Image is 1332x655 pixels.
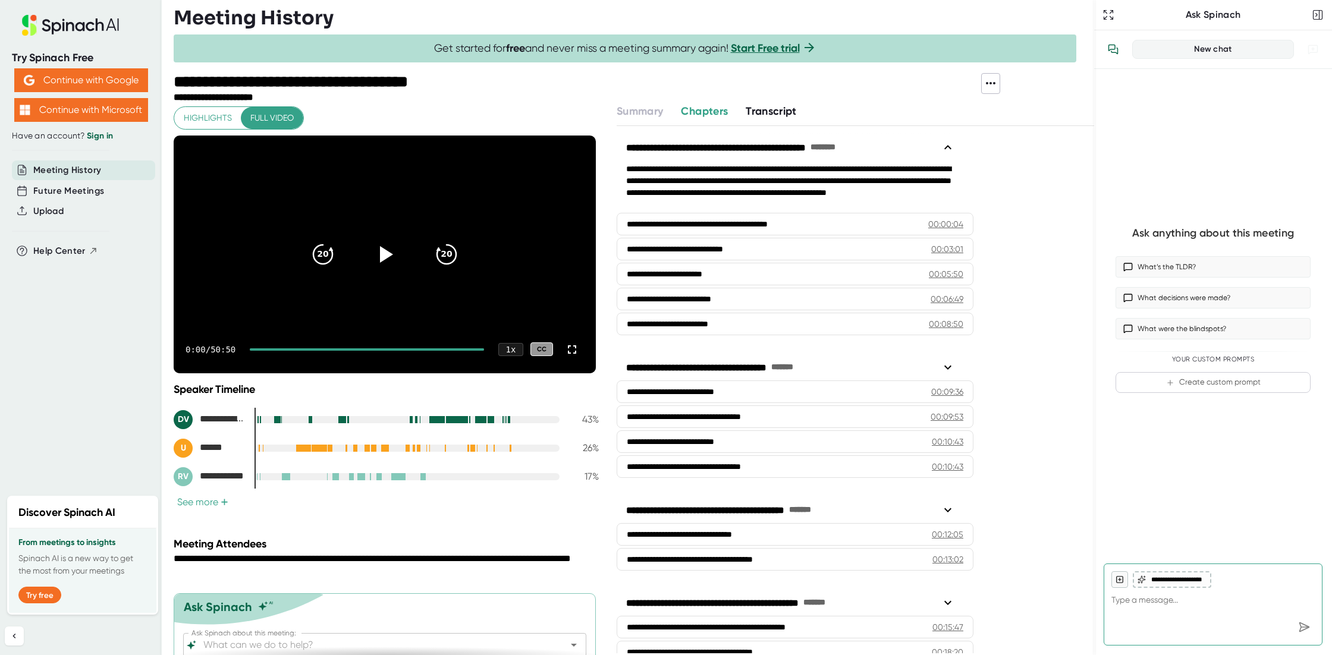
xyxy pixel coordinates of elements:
[174,383,599,396] div: Speaker Timeline
[746,105,797,118] span: Transcript
[18,538,147,547] h3: From meetings to insights
[498,343,523,356] div: 1 x
[184,111,232,125] span: Highlights
[87,131,113,141] a: Sign in
[33,244,98,258] button: Help Center
[174,410,245,429] div: Darrel Vaughn
[931,293,963,305] div: 00:06:49
[569,414,599,425] div: 43 %
[33,244,86,258] span: Help Center
[174,496,232,508] button: See more+
[434,42,816,55] span: Get started for and never miss a meeting summary again!
[12,131,150,141] div: Have an account?
[929,318,963,330] div: 00:08:50
[174,410,193,429] div: DV
[681,105,728,118] span: Chapters
[174,439,245,458] div: Utshab
[250,111,294,125] span: Full video
[174,537,602,550] div: Meeting Attendees
[731,42,800,55] a: Start Free trial
[1117,9,1309,21] div: Ask Spinach
[1116,287,1311,308] button: What decisions were made?
[932,621,963,633] div: 00:15:47
[14,68,148,92] button: Continue with Google
[1116,355,1311,364] div: Your Custom Prompts
[1100,7,1117,23] button: Expand to Ask Spinach page
[18,552,147,577] p: Spinach AI is a new way to get the most from your meetings
[1116,256,1311,278] button: What’s the TLDR?
[931,411,963,423] div: 00:09:53
[241,107,303,129] button: Full video
[5,626,24,645] button: Collapse sidebar
[932,553,963,565] div: 00:13:02
[18,587,61,603] button: Try free
[221,497,228,507] span: +
[932,461,963,473] div: 00:10:43
[174,7,334,29] h3: Meeting History
[184,600,252,614] div: Ask Spinach
[33,204,64,218] button: Upload
[569,471,599,482] div: 17 %
[929,268,963,280] div: 00:05:50
[14,98,148,122] button: Continue with Microsoft
[932,436,963,448] div: 00:10:43
[746,103,797,119] button: Transcript
[530,342,553,356] div: CC
[569,442,599,454] div: 26 %
[506,42,525,55] b: free
[33,163,101,177] button: Meeting History
[186,345,235,354] div: 0:00 / 50:50
[1101,37,1125,61] button: View conversation history
[681,103,728,119] button: Chapters
[1132,226,1294,240] div: Ask anything about this meeting
[928,218,963,230] div: 00:00:04
[617,103,663,119] button: Summary
[566,637,582,653] button: Open
[33,184,104,198] button: Future Meetings
[931,243,963,255] div: 00:03:01
[24,75,34,86] img: Aehbyd4JwY73AAAAAElFTkSuQmCC
[1309,7,1326,23] button: Close conversation sidebar
[201,637,548,653] input: What can we do to help?
[1140,44,1286,55] div: New chat
[174,439,193,458] div: U
[12,51,150,65] div: Try Spinach Free
[931,386,963,398] div: 00:09:36
[174,467,245,486] div: Ritza Vaughn
[617,105,663,118] span: Summary
[18,505,115,521] h2: Discover Spinach AI
[1293,616,1315,638] div: Send message
[174,467,193,486] div: RV
[1116,318,1311,339] button: What were the blindspots?
[1116,372,1311,393] button: Create custom prompt
[174,107,241,129] button: Highlights
[932,528,963,540] div: 00:12:05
